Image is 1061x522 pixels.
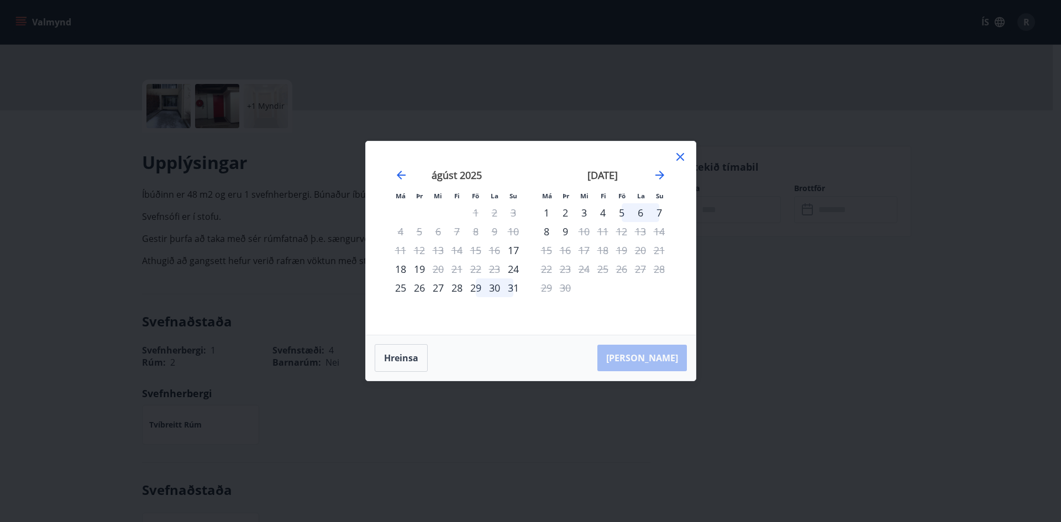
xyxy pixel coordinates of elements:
[556,260,575,278] td: Not available. þriðjudagur, 23. september 2025
[575,222,593,241] td: Not available. miðvikudagur, 10. september 2025
[575,260,593,278] td: Not available. miðvikudagur, 24. september 2025
[466,278,485,297] div: 29
[537,203,556,222] td: Choose mánudagur, 1. september 2025 as your check-in date. It’s available.
[537,278,556,297] td: Not available. mánudagur, 29. september 2025
[612,203,631,222] td: Choose föstudagur, 5. september 2025 as your check-in date. It’s available.
[537,222,556,241] div: 8
[650,241,669,260] td: Not available. sunnudagur, 21. september 2025
[395,168,408,182] div: Move backward to switch to the previous month.
[650,260,669,278] td: Not available. sunnudagur, 28. september 2025
[653,168,666,182] div: Move forward to switch to the next month.
[472,192,479,200] small: Fö
[454,192,460,200] small: Fi
[510,192,517,200] small: Su
[612,203,631,222] div: 5
[631,260,650,278] td: Not available. laugardagur, 27. september 2025
[448,260,466,278] td: Not available. fimmtudagur, 21. ágúst 2025
[448,278,466,297] td: Choose fimmtudagur, 28. ágúst 2025 as your check-in date. It’s available.
[448,222,466,241] td: Not available. fimmtudagur, 7. ágúst 2025
[466,260,485,278] td: Not available. föstudagur, 22. ágúst 2025
[612,222,631,241] td: Not available. föstudagur, 12. september 2025
[556,203,575,222] div: 2
[448,241,466,260] td: Not available. fimmtudagur, 14. ágúst 2025
[575,203,593,222] td: Choose miðvikudagur, 3. september 2025 as your check-in date. It’s available.
[485,278,504,297] div: 30
[575,241,593,260] td: Not available. miðvikudagur, 17. september 2025
[434,192,442,200] small: Mi
[410,222,429,241] td: Not available. þriðjudagur, 5. ágúst 2025
[556,203,575,222] td: Choose þriðjudagur, 2. september 2025 as your check-in date. It’s available.
[593,222,612,241] td: Not available. fimmtudagur, 11. september 2025
[556,222,575,241] div: 9
[537,260,556,278] td: Not available. mánudagur, 22. september 2025
[391,260,410,278] div: 18
[491,192,498,200] small: La
[556,222,575,241] td: Choose þriðjudagur, 9. september 2025 as your check-in date. It’s available.
[396,192,406,200] small: Má
[601,192,606,200] small: Fi
[618,192,626,200] small: Fö
[429,241,448,260] td: Not available. miðvikudagur, 13. ágúst 2025
[410,278,429,297] td: Choose þriðjudagur, 26. ágúst 2025 as your check-in date. It’s available.
[593,203,612,222] div: 4
[466,203,485,222] td: Not available. föstudagur, 1. ágúst 2025
[391,260,410,278] td: Choose mánudagur, 18. ágúst 2025 as your check-in date. It’s available.
[391,278,410,297] td: Choose mánudagur, 25. ágúst 2025 as your check-in date. It’s available.
[432,168,482,182] strong: ágúst 2025
[391,222,410,241] td: Not available. mánudagur, 4. ágúst 2025
[612,260,631,278] td: Not available. föstudagur, 26. september 2025
[448,278,466,297] div: 28
[485,260,504,278] td: Not available. laugardagur, 23. ágúst 2025
[391,241,410,260] td: Not available. mánudagur, 11. ágúst 2025
[656,192,664,200] small: Su
[410,260,429,278] div: 19
[410,241,429,260] td: Not available. þriðjudagur, 12. ágúst 2025
[391,278,410,297] div: 25
[410,260,429,278] td: Choose þriðjudagur, 19. ágúst 2025 as your check-in date. It’s available.
[556,241,575,260] td: Not available. þriðjudagur, 16. september 2025
[429,260,448,278] td: Not available. miðvikudagur, 20. ágúst 2025
[637,192,645,200] small: La
[504,241,523,260] td: Choose sunnudagur, 17. ágúst 2025 as your check-in date. It’s available.
[575,203,593,222] div: 3
[485,203,504,222] td: Not available. laugardagur, 2. ágúst 2025
[504,278,523,297] div: 31
[593,241,612,260] td: Not available. fimmtudagur, 18. september 2025
[650,203,669,222] div: 7
[429,278,448,297] div: 27
[631,222,650,241] td: Not available. laugardagur, 13. september 2025
[410,278,429,297] div: 26
[429,260,448,278] div: Aðeins útritun í boði
[650,203,669,222] td: Choose sunnudagur, 7. september 2025 as your check-in date. It’s available.
[556,278,575,297] td: Not available. þriðjudagur, 30. september 2025
[504,260,523,278] td: Choose sunnudagur, 24. ágúst 2025 as your check-in date. It’s available.
[631,203,650,222] div: 6
[504,260,523,278] div: Aðeins innritun í boði
[542,192,552,200] small: Má
[537,222,556,241] td: Choose mánudagur, 8. september 2025 as your check-in date. It’s available.
[537,203,556,222] div: 1
[631,241,650,260] td: Not available. laugardagur, 20. september 2025
[504,222,523,241] td: Not available. sunnudagur, 10. ágúst 2025
[485,222,504,241] td: Not available. laugardagur, 9. ágúst 2025
[631,203,650,222] td: Choose laugardagur, 6. september 2025 as your check-in date. It’s available.
[593,260,612,278] td: Not available. fimmtudagur, 25. september 2025
[504,241,523,260] div: Aðeins innritun í boði
[375,344,428,372] button: Hreinsa
[485,278,504,297] td: Choose laugardagur, 30. ágúst 2025 as your check-in date. It’s available.
[650,222,669,241] td: Not available. sunnudagur, 14. september 2025
[537,241,556,260] td: Not available. mánudagur, 15. september 2025
[485,241,504,260] td: Not available. laugardagur, 16. ágúst 2025
[379,155,682,321] div: Calendar
[466,278,485,297] td: Choose föstudagur, 29. ágúst 2025 as your check-in date. It’s available.
[580,192,589,200] small: Mi
[504,203,523,222] td: Not available. sunnudagur, 3. ágúst 2025
[416,192,423,200] small: Þr
[504,278,523,297] td: Choose sunnudagur, 31. ágúst 2025 as your check-in date. It’s available.
[429,278,448,297] td: Choose miðvikudagur, 27. ágúst 2025 as your check-in date. It’s available.
[466,241,485,260] td: Not available. föstudagur, 15. ágúst 2025
[429,222,448,241] td: Not available. miðvikudagur, 6. ágúst 2025
[612,241,631,260] td: Not available. föstudagur, 19. september 2025
[575,222,593,241] div: Aðeins útritun í boði
[593,203,612,222] td: Choose fimmtudagur, 4. september 2025 as your check-in date. It’s available.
